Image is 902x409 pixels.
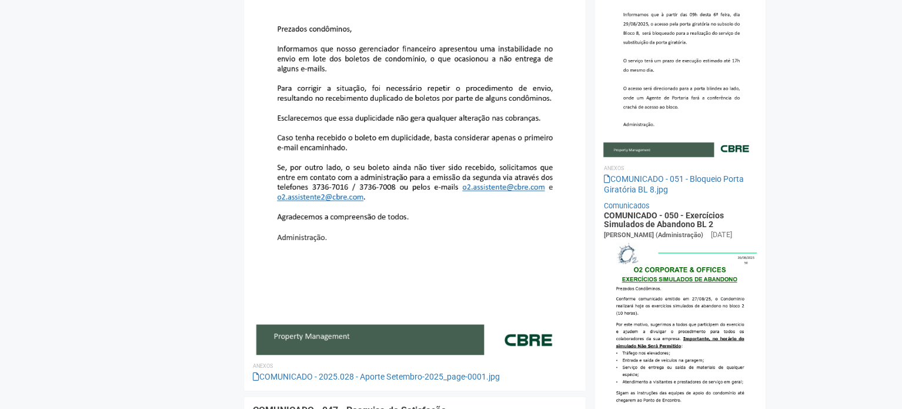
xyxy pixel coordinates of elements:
div: [DATE] [710,230,731,240]
a: COMUNICADO - 2025.028 - Aporte Setembro-2025_page-0001.jpg [253,372,499,381]
a: Comunicados [603,201,649,210]
li: Anexos [253,361,577,371]
li: Anexos [603,163,757,174]
a: COMUNICADO - 051 - Bloqueio Porta Giratória BL 8.jpg [603,174,743,194]
a: COMUNICADO - 050 - Exercícios Simulados de Abandono BL 2 [603,211,723,229]
span: [PERSON_NAME] (Administração) [603,231,703,239]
